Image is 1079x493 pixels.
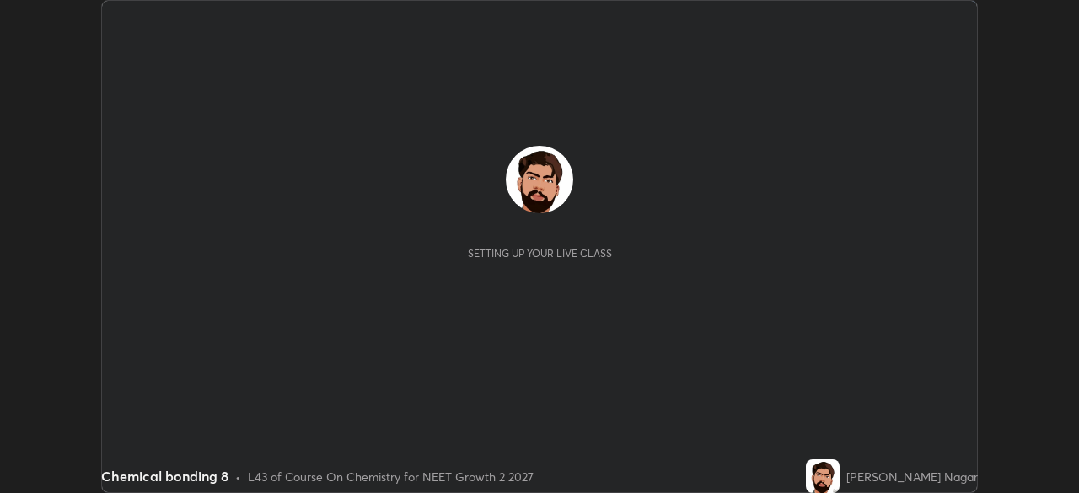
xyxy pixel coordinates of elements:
[248,468,534,485] div: L43 of Course On Chemistry for NEET Growth 2 2027
[468,247,612,260] div: Setting up your live class
[846,468,978,485] div: [PERSON_NAME] Nagar
[806,459,840,493] img: 8a6df0ca86aa4bafae21e328bd8b9af3.jpg
[235,468,241,485] div: •
[506,146,573,213] img: 8a6df0ca86aa4bafae21e328bd8b9af3.jpg
[101,466,228,486] div: Chemical bonding 8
